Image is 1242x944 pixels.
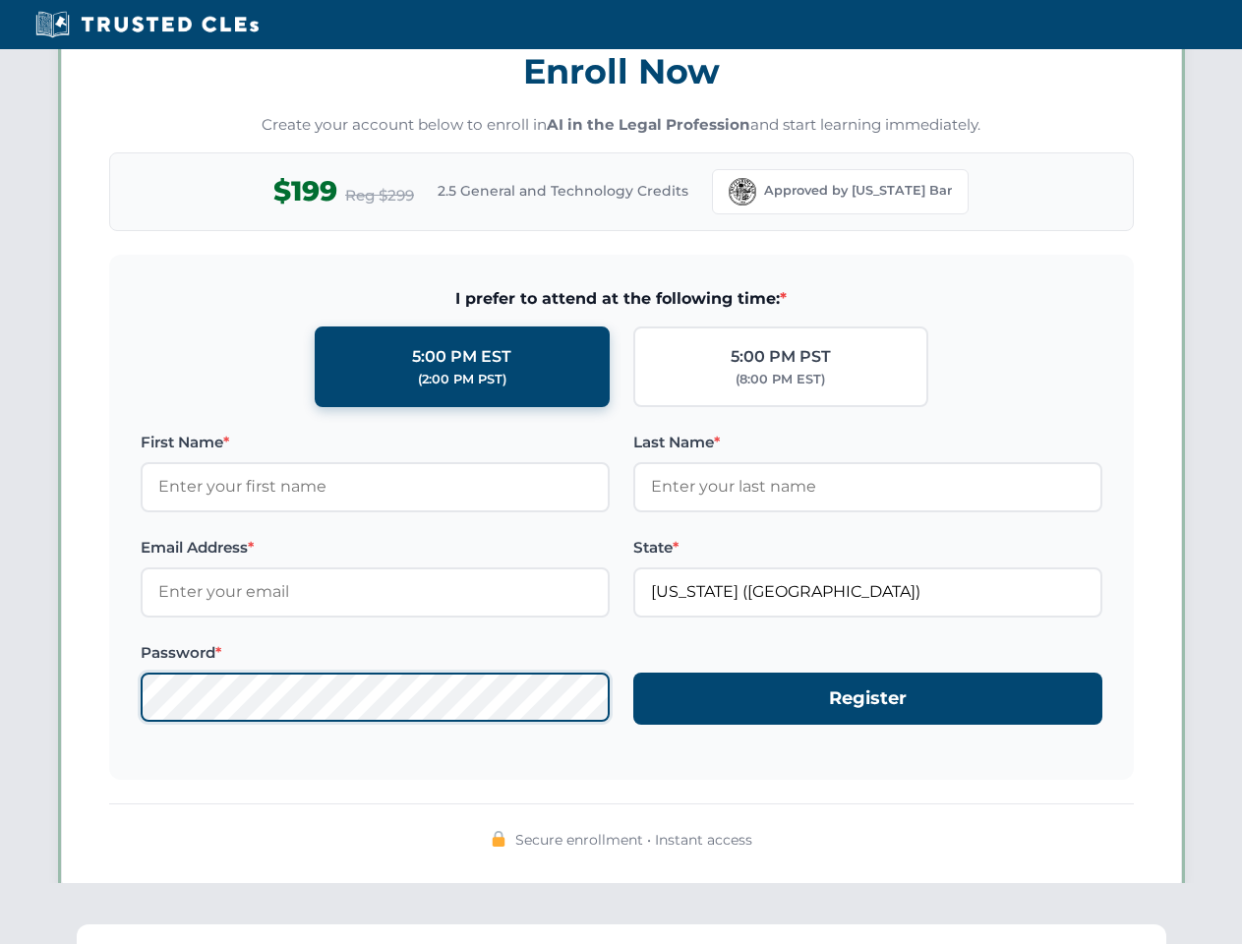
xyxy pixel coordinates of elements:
[345,184,414,207] span: Reg $299
[633,431,1102,454] label: Last Name
[633,536,1102,560] label: State
[141,641,610,665] label: Password
[141,462,610,511] input: Enter your first name
[731,344,831,370] div: 5:00 PM PST
[141,567,610,617] input: Enter your email
[109,40,1134,102] h3: Enroll Now
[633,567,1102,617] input: Florida (FL)
[141,536,610,560] label: Email Address
[30,10,265,39] img: Trusted CLEs
[109,114,1134,137] p: Create your account below to enroll in and start learning immediately.
[633,462,1102,511] input: Enter your last name
[764,181,952,201] span: Approved by [US_STATE] Bar
[412,344,511,370] div: 5:00 PM EST
[491,831,506,847] img: 🔒
[141,431,610,454] label: First Name
[515,829,752,851] span: Secure enrollment • Instant access
[633,673,1102,725] button: Register
[729,178,756,206] img: Florida Bar
[438,180,688,202] span: 2.5 General and Technology Credits
[736,370,825,389] div: (8:00 PM EST)
[547,115,750,134] strong: AI in the Legal Profession
[141,286,1102,312] span: I prefer to attend at the following time:
[273,169,337,213] span: $199
[418,370,506,389] div: (2:00 PM PST)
